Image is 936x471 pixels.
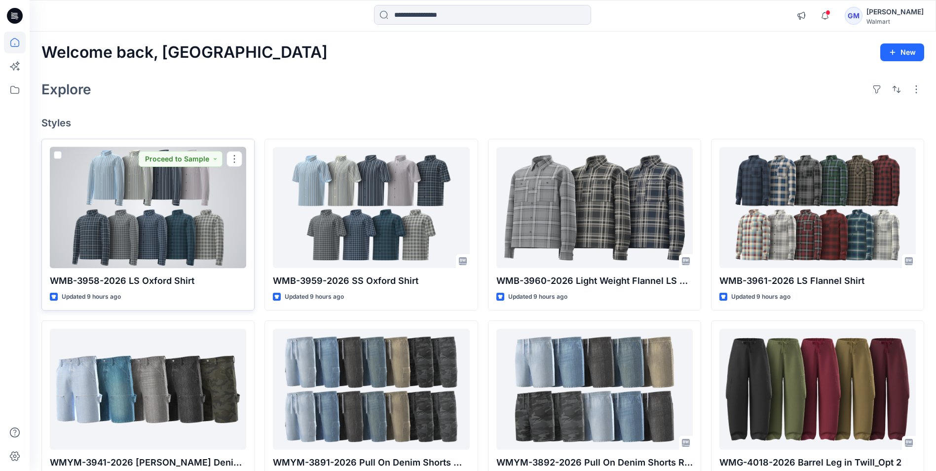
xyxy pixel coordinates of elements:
[731,292,790,302] p: Updated 9 hours ago
[496,329,693,450] a: WMYM-3892-2026 Pull On Denim Shorts Regular
[508,292,567,302] p: Updated 9 hours ago
[285,292,344,302] p: Updated 9 hours ago
[273,456,469,470] p: WMYM-3891-2026 Pull On Denim Shorts Workwear
[273,147,469,268] a: WMB-3959-2026 SS Oxford Shirt
[41,117,924,129] h4: Styles
[50,274,246,288] p: WMB-3958-2026 LS Oxford Shirt
[41,81,91,97] h2: Explore
[50,329,246,450] a: WMYM-3941-2026 Carpenter Denim Short
[50,456,246,470] p: WMYM-3941-2026 [PERSON_NAME] Denim Short
[719,274,916,288] p: WMB-3961-2026 LS Flannel Shirt
[50,147,246,268] a: WMB-3958-2026 LS Oxford Shirt
[866,18,924,25] div: Walmart
[719,147,916,268] a: WMB-3961-2026 LS Flannel Shirt
[273,274,469,288] p: WMB-3959-2026 SS Oxford Shirt
[719,456,916,470] p: WMG-4018-2026 Barrel Leg in Twill_Opt 2
[496,147,693,268] a: WMB-3960-2026 Light Weight Flannel LS Shirt
[880,43,924,61] button: New
[719,329,916,450] a: WMG-4018-2026 Barrel Leg in Twill_Opt 2
[866,6,924,18] div: [PERSON_NAME]
[496,456,693,470] p: WMYM-3892-2026 Pull On Denim Shorts Regular
[41,43,328,62] h2: Welcome back, [GEOGRAPHIC_DATA]
[845,7,862,25] div: GM
[496,274,693,288] p: WMB-3960-2026 Light Weight Flannel LS Shirt
[62,292,121,302] p: Updated 9 hours ago
[273,329,469,450] a: WMYM-3891-2026 Pull On Denim Shorts Workwear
